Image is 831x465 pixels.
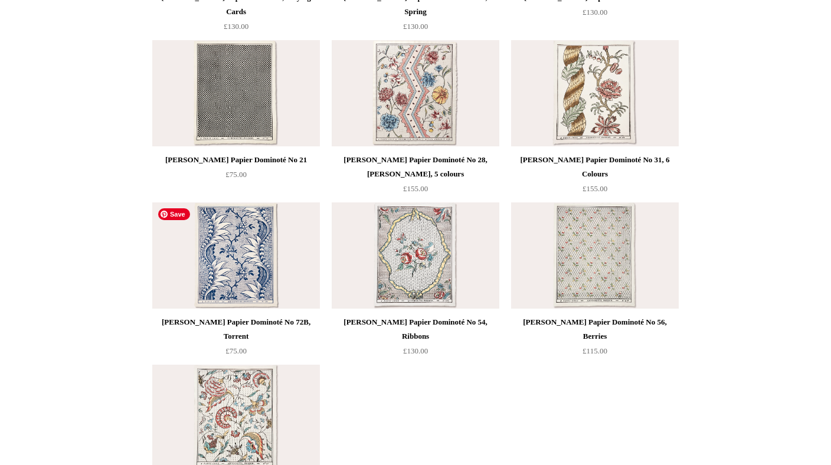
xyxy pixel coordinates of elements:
div: [PERSON_NAME] Papier Dominoté No 56, Berries [514,315,676,343]
a: Antoinette Poisson Papier Dominoté No 54, Ribbons Antoinette Poisson Papier Dominoté No 54, Ribbons [332,202,499,309]
img: Antoinette Poisson Papier Dominoté No 31, 6 Colours [511,40,679,146]
a: [PERSON_NAME] Papier Dominoté No 54, Ribbons £130.00 [332,315,499,364]
span: £130.00 [224,22,248,31]
div: [PERSON_NAME] Papier Dominoté No 21 [155,153,317,167]
div: [PERSON_NAME] Papier Dominoté No 31, 6 Colours [514,153,676,181]
span: £115.00 [583,346,607,355]
div: [PERSON_NAME] Papier Dominoté No 54, Ribbons [335,315,496,343]
a: Antoinette Poisson Papier Dominoté No 31, 6 Colours Antoinette Poisson Papier Dominoté No 31, 6 C... [511,40,679,146]
a: [PERSON_NAME] Papier Dominoté No 31, 6 Colours £155.00 [511,153,679,201]
img: Antoinette Poisson Papier Dominoté No 56, Berries [511,202,679,309]
span: £75.00 [225,346,247,355]
a: [PERSON_NAME] Papier Dominoté No 28, [PERSON_NAME], 5 colours £155.00 [332,153,499,201]
a: [PERSON_NAME] Papier Dominoté No 56, Berries £115.00 [511,315,679,364]
a: [PERSON_NAME] Papier Dominoté No 21 £75.00 [152,153,320,201]
a: Antoinette Poisson Papier Dominoté No 21 Antoinette Poisson Papier Dominoté No 21 [152,40,320,146]
a: Antoinette Poisson Papier Dominoté No 72B, Torrent Antoinette Poisson Papier Dominoté No 72B, Tor... [152,202,320,309]
img: Antoinette Poisson Papier Dominoté No 21 [152,40,320,146]
span: £75.00 [225,170,247,179]
span: £130.00 [583,8,607,17]
span: Save [158,208,190,220]
span: £130.00 [403,346,428,355]
a: [PERSON_NAME] Papier Dominoté No 72B, Torrent £75.00 [152,315,320,364]
img: Antoinette Poisson Papier Dominoté No 72B, Torrent [152,202,320,309]
a: Antoinette Poisson Papier Dominoté No 56, Berries Antoinette Poisson Papier Dominoté No 56, Berries [511,202,679,309]
span: £155.00 [583,184,607,193]
span: £130.00 [403,22,428,31]
img: Antoinette Poisson Papier Dominoté No 54, Ribbons [332,202,499,309]
a: Antoinette Poisson Papier Dominoté No 28, Marcel Proust, 5 colours Antoinette Poisson Papier Domi... [332,40,499,146]
img: Antoinette Poisson Papier Dominoté No 28, Marcel Proust, 5 colours [332,40,499,146]
span: £155.00 [403,184,428,193]
div: [PERSON_NAME] Papier Dominoté No 28, [PERSON_NAME], 5 colours [335,153,496,181]
div: [PERSON_NAME] Papier Dominoté No 72B, Torrent [155,315,317,343]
